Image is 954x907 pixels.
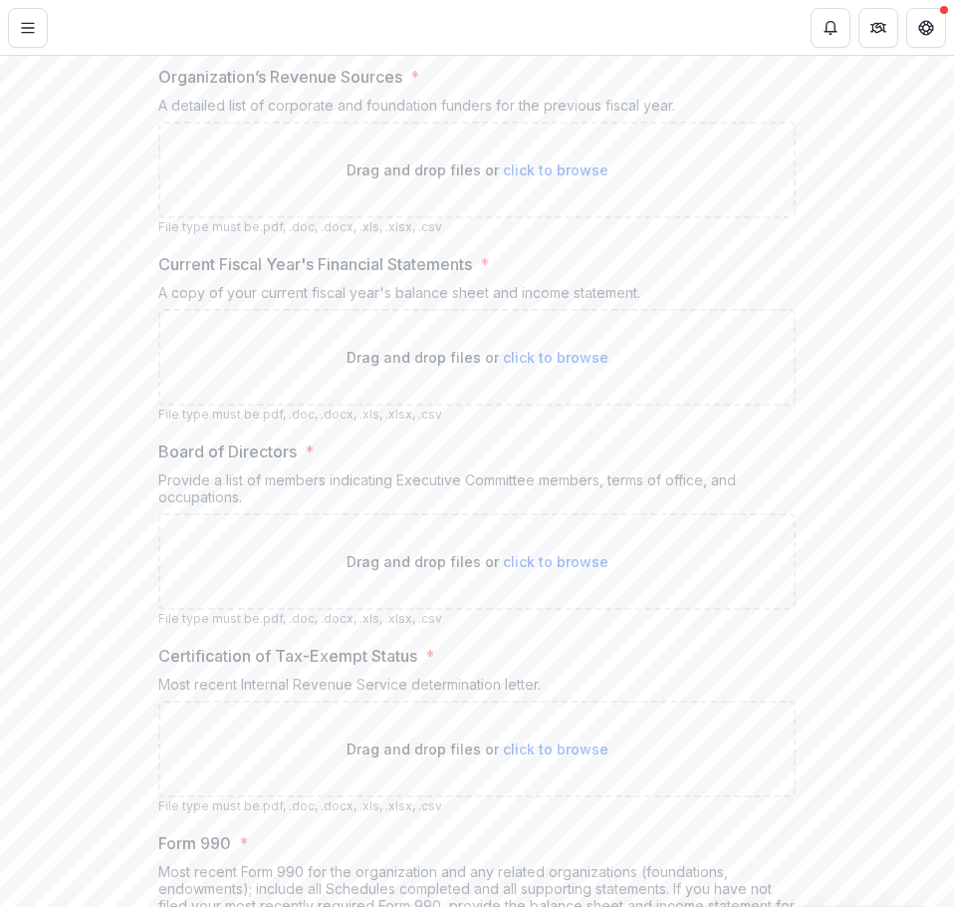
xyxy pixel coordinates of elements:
div: A copy of your current fiscal year's balance sheet and income statement. [158,284,796,309]
div: Most recent Internal Revenue Service determination letter. [158,676,796,701]
span: click to browse [503,349,608,366]
button: Get Help [906,8,946,48]
span: click to browse [503,161,608,178]
p: Drag and drop files or [347,347,608,368]
span: click to browse [503,553,608,570]
button: Toggle Menu [8,8,48,48]
p: Board of Directors [158,440,297,463]
button: Partners [858,8,898,48]
p: Drag and drop files or [347,159,608,180]
span: click to browse [503,741,608,757]
p: File type must be .pdf, .doc, .docx, .xls, .xlsx, .csv [158,406,796,424]
div: Provide a list of members indicating Executive Committee members, terms of office, and occupations. [158,471,796,513]
button: Notifications [811,8,850,48]
p: Current Fiscal Year's Financial Statements [158,252,472,276]
p: Certification of Tax-Exempt Status [158,644,417,668]
p: File type must be .pdf, .doc, .docx, .xls, .xlsx, .csv [158,218,796,236]
p: File type must be .pdf, .doc, .docx, .xls, .xlsx, .csv [158,610,796,628]
div: A detailed list of corporate and foundation funders for the previous fiscal year. [158,97,796,122]
p: File type must be .pdf, .doc, .docx, .xls, .xlsx, .csv [158,797,796,815]
p: Form 990 [158,831,231,855]
p: Drag and drop files or [347,551,608,572]
div: Notifications-bottom-right [380,819,954,907]
p: Organization’s Revenue Sources [158,65,402,89]
p: Drag and drop files or [347,739,608,759]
